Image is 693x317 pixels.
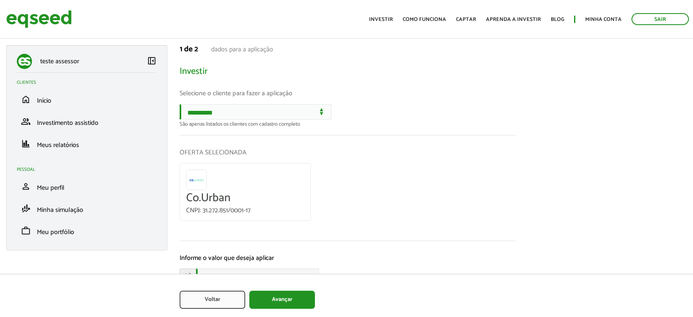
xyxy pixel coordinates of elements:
[147,56,157,66] span: left_panel_close
[37,182,64,193] span: Meu perfil
[17,167,163,172] h2: Pessoal
[249,291,315,309] button: Avançar
[37,227,74,238] span: Meu portfólio
[186,205,251,216] small: CNPJ: 31.272.851/0001-17
[180,43,198,55] strong: 1 de 2
[11,175,163,198] li: Meu perfil
[11,110,163,133] li: Investimento assistido
[37,95,51,106] span: Início
[180,269,196,285] span: R$
[11,198,163,220] li: Minha simulação
[17,117,157,126] a: groupInvestimento assistido
[486,17,541,22] a: Aprenda a investir
[21,226,31,236] span: work
[37,204,83,216] span: Minha simulação
[631,13,689,25] a: Sair
[180,142,516,163] p: OFERTA SELECIONADA
[11,88,163,110] li: Início
[211,44,273,55] span: dados para a aplicação
[11,220,163,242] li: Meu portfólio
[17,226,157,236] a: workMeu portfólio
[17,204,157,214] a: finance_modeMinha simulação
[180,67,516,76] h2: Investir
[37,140,79,151] span: Meus relatórios
[40,57,79,65] p: teste assessor
[17,139,157,149] a: financeMeus relatórios
[17,94,157,104] a: homeInício
[585,17,622,22] a: Minha conta
[21,181,31,191] span: person
[17,181,157,191] a: personMeu perfil
[369,17,393,22] a: Investir
[21,94,31,104] span: home
[180,122,516,127] div: São apenas listados os clientes com cadastro completo
[180,291,245,309] button: Voltar
[180,83,516,104] p: Selecione o cliente para fazer a aplicação
[6,8,72,30] img: EqSeed
[37,117,98,129] span: Investimento assistido
[17,80,163,85] h2: Clientes
[21,139,31,149] span: finance
[21,204,31,214] span: finance_mode
[21,117,31,126] span: group
[551,17,564,22] a: Blog
[180,248,516,269] p: Informe o valor que deseja aplicar
[11,133,163,155] li: Meus relatórios
[403,17,446,22] a: Como funciona
[456,17,476,22] a: Captar
[147,56,157,67] a: Colapsar menu
[186,192,304,204] h5: Co.Urban
[186,170,207,190] img: avatar-co.urban_.jpg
